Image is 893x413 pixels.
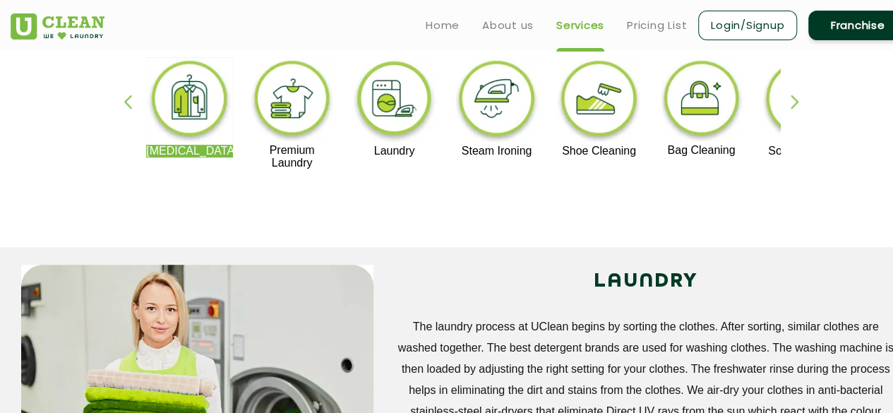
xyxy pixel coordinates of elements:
a: Pricing List [627,17,687,34]
p: Shoe Cleaning [556,145,642,157]
p: Steam Ironing [453,145,540,157]
a: About us [482,17,534,34]
p: Premium Laundry [248,144,335,169]
img: laundry_cleaning_11zon.webp [351,57,438,145]
img: premium_laundry_cleaning_11zon.webp [248,57,335,144]
img: steam_ironing_11zon.webp [453,57,540,145]
img: bag_cleaning_11zon.webp [658,57,745,144]
img: UClean Laundry and Dry Cleaning [11,13,104,40]
p: Sofa Cleaning [760,145,847,157]
p: Laundry [351,145,438,157]
p: [MEDICAL_DATA] [146,145,233,157]
a: Login/Signup [698,11,797,40]
img: sofa_cleaning_11zon.webp [760,57,847,145]
p: Bag Cleaning [658,144,745,157]
a: Home [426,17,460,34]
img: shoe_cleaning_11zon.webp [556,57,642,145]
img: dry_cleaning_11zon.webp [146,57,233,145]
a: Services [556,17,604,34]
